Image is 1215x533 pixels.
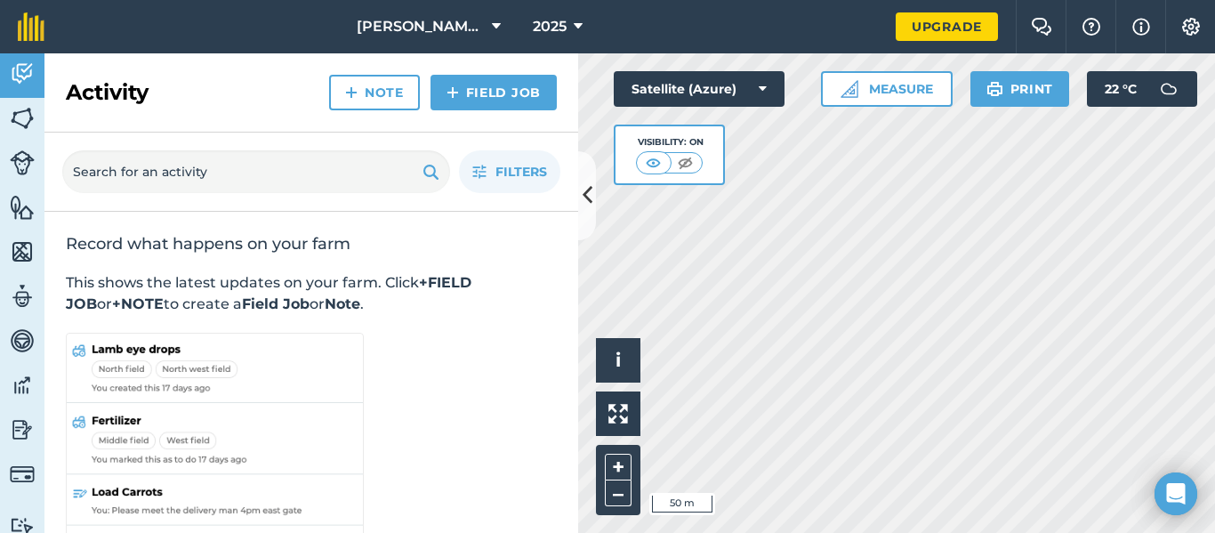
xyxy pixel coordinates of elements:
[605,481,632,506] button: –
[1180,18,1202,36] img: A cog icon
[533,16,567,37] span: 2025
[242,295,310,312] strong: Field Job
[66,78,149,107] h2: Activity
[459,150,560,193] button: Filters
[636,135,704,149] div: Visibility: On
[821,71,953,107] button: Measure
[10,416,35,443] img: svg+xml;base64,PD94bWwgdmVyc2lvbj0iMS4wIiBlbmNvZGluZz0idXRmLTgiPz4KPCEtLSBHZW5lcmF0b3I6IEFkb2JlIE...
[674,154,696,172] img: svg+xml;base64,PHN2ZyB4bWxucz0iaHR0cDovL3d3dy53My5vcmcvMjAwMC9zdmciIHdpZHRoPSI1MCIgaGVpZ2h0PSI0MC...
[325,295,360,312] strong: Note
[112,295,164,312] strong: +NOTE
[66,233,557,254] h2: Record what happens on your farm
[614,71,785,107] button: Satellite (Azure)
[18,12,44,41] img: fieldmargin Logo
[841,80,858,98] img: Ruler icon
[495,162,547,182] span: Filters
[1155,472,1197,515] div: Open Intercom Messenger
[345,82,358,103] img: svg+xml;base64,PHN2ZyB4bWxucz0iaHR0cDovL3d3dy53My5vcmcvMjAwMC9zdmciIHdpZHRoPSIxNCIgaGVpZ2h0PSIyNC...
[642,154,664,172] img: svg+xml;base64,PHN2ZyB4bWxucz0iaHR0cDovL3d3dy53My5vcmcvMjAwMC9zdmciIHdpZHRoPSI1MCIgaGVpZ2h0PSI0MC...
[357,16,485,37] span: [PERSON_NAME] Farms
[447,82,459,103] img: svg+xml;base64,PHN2ZyB4bWxucz0iaHR0cDovL3d3dy53My5vcmcvMjAwMC9zdmciIHdpZHRoPSIxNCIgaGVpZ2h0PSIyNC...
[896,12,998,41] a: Upgrade
[605,454,632,481] button: +
[1132,16,1150,37] img: svg+xml;base64,PHN2ZyB4bWxucz0iaHR0cDovL3d3dy53My5vcmcvMjAwMC9zdmciIHdpZHRoPSIxNyIgaGVpZ2h0PSIxNy...
[1151,71,1187,107] img: svg+xml;base64,PD94bWwgdmVyc2lvbj0iMS4wIiBlbmNvZGluZz0idXRmLTgiPz4KPCEtLSBHZW5lcmF0b3I6IEFkb2JlIE...
[422,161,439,182] img: svg+xml;base64,PHN2ZyB4bWxucz0iaHR0cDovL3d3dy53My5vcmcvMjAwMC9zdmciIHdpZHRoPSIxOSIgaGVpZ2h0PSIyNC...
[10,327,35,354] img: svg+xml;base64,PD94bWwgdmVyc2lvbj0iMS4wIiBlbmNvZGluZz0idXRmLTgiPz4KPCEtLSBHZW5lcmF0b3I6IEFkb2JlIE...
[616,349,621,371] span: i
[66,272,557,315] p: This shows the latest updates on your farm. Click or to create a or .
[62,150,450,193] input: Search for an activity
[1081,18,1102,36] img: A question mark icon
[329,75,420,110] a: Note
[10,194,35,221] img: svg+xml;base64,PHN2ZyB4bWxucz0iaHR0cDovL3d3dy53My5vcmcvMjAwMC9zdmciIHdpZHRoPSI1NiIgaGVpZ2h0PSI2MC...
[10,105,35,132] img: svg+xml;base64,PHN2ZyB4bWxucz0iaHR0cDovL3d3dy53My5vcmcvMjAwMC9zdmciIHdpZHRoPSI1NiIgaGVpZ2h0PSI2MC...
[10,150,35,175] img: svg+xml;base64,PD94bWwgdmVyc2lvbj0iMS4wIiBlbmNvZGluZz0idXRmLTgiPz4KPCEtLSBHZW5lcmF0b3I6IEFkb2JlIE...
[986,78,1003,100] img: svg+xml;base64,PHN2ZyB4bWxucz0iaHR0cDovL3d3dy53My5vcmcvMjAwMC9zdmciIHdpZHRoPSIxOSIgaGVpZ2h0PSIyNC...
[10,283,35,310] img: svg+xml;base64,PD94bWwgdmVyc2lvbj0iMS4wIiBlbmNvZGluZz0idXRmLTgiPz4KPCEtLSBHZW5lcmF0b3I6IEFkb2JlIE...
[1087,71,1197,107] button: 22 °C
[430,75,557,110] a: Field Job
[596,338,640,383] button: i
[10,238,35,265] img: svg+xml;base64,PHN2ZyB4bWxucz0iaHR0cDovL3d3dy53My5vcmcvMjAwMC9zdmciIHdpZHRoPSI1NiIgaGVpZ2h0PSI2MC...
[1105,71,1137,107] span: 22 ° C
[10,61,35,87] img: svg+xml;base64,PD94bWwgdmVyc2lvbj0iMS4wIiBlbmNvZGluZz0idXRmLTgiPz4KPCEtLSBHZW5lcmF0b3I6IEFkb2JlIE...
[608,404,628,424] img: Four arrows, one pointing top left, one top right, one bottom right and the last bottom left
[1031,18,1052,36] img: Two speech bubbles overlapping with the left bubble in the forefront
[10,372,35,399] img: svg+xml;base64,PD94bWwgdmVyc2lvbj0iMS4wIiBlbmNvZGluZz0idXRmLTgiPz4KPCEtLSBHZW5lcmF0b3I6IEFkb2JlIE...
[10,462,35,487] img: svg+xml;base64,PD94bWwgdmVyc2lvbj0iMS4wIiBlbmNvZGluZz0idXRmLTgiPz4KPCEtLSBHZW5lcmF0b3I6IEFkb2JlIE...
[970,71,1070,107] button: Print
